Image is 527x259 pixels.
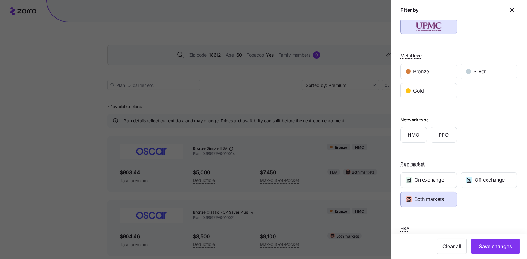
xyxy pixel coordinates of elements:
span: Metal level [400,52,422,59]
span: Both markets [414,195,444,203]
span: Off exchange [475,176,505,184]
span: HSA [400,225,409,232]
button: Save changes [471,239,520,254]
span: HMO [408,131,420,139]
h1: Filter by [400,7,505,13]
img: UPMC [406,20,452,33]
span: Clear all [442,243,461,250]
span: PPO [439,131,449,139]
button: Clear all [437,239,467,254]
span: Bronze [413,68,429,75]
span: Silver [473,68,486,75]
span: Gold [413,87,424,95]
span: Plan market [400,161,425,167]
span: On exchange [414,176,444,184]
span: Save changes [479,243,512,250]
div: Network type [400,116,429,123]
